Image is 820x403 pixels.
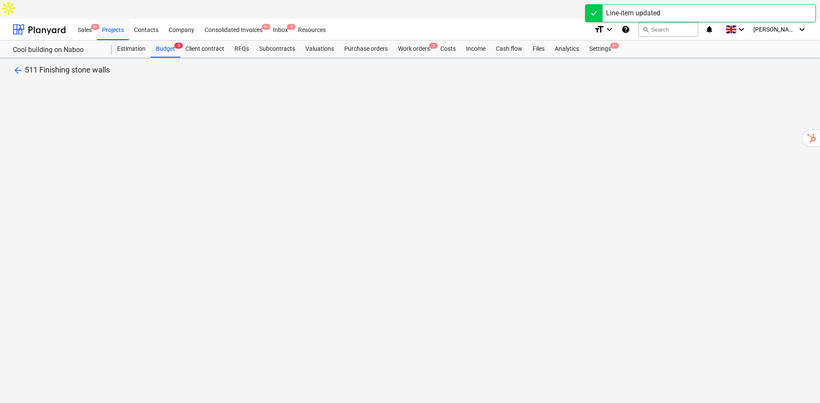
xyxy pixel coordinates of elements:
a: Files [527,41,550,58]
div: Sales [73,18,97,40]
span: 9+ [610,43,619,49]
a: Company [164,19,199,40]
a: Costs [435,41,461,58]
a: Valuations [300,41,339,58]
a: Analytics [550,41,584,58]
a: Resources [293,19,331,40]
div: Settings [584,41,616,58]
a: Consolidated Invoices9+ [199,19,268,40]
iframe: Chat Widget [777,362,820,403]
span: search [642,26,649,33]
div: Company [164,18,199,40]
span: 511 Finishing stone walls [25,65,110,74]
span: 9+ [262,24,270,30]
a: Inbox4 [268,19,293,40]
div: Inbox [268,18,293,40]
i: Knowledge base [621,24,630,35]
a: Client contract [180,41,229,58]
a: Cash flow [491,41,527,58]
div: Cool building on Naboo [13,46,102,55]
i: keyboard_arrow_down [604,24,615,35]
span: 2 [429,43,438,49]
div: Work orders [393,41,435,58]
a: Purchase orders [339,41,393,58]
a: Work orders2 [393,41,435,58]
span: 3 [174,43,183,49]
i: notifications [705,24,714,35]
a: Sales9+ [73,19,97,40]
span: arrow_back [13,65,23,75]
div: Line-item updated [606,8,660,18]
button: Search [638,22,698,37]
i: format_size [594,24,604,35]
a: Income [461,41,491,58]
span: 9+ [91,24,100,30]
div: Resources [293,18,331,40]
div: Projects [97,18,129,40]
div: Consolidated Invoices [199,18,268,40]
a: Subcontracts [254,41,300,58]
a: Projects [97,19,129,40]
a: Estimation [112,41,151,58]
a: RFQs [229,41,254,58]
a: Settings9+ [584,41,616,58]
i: keyboard_arrow_down [736,24,747,35]
div: Budget [151,41,180,58]
span: 4 [287,24,296,30]
a: Budget3 [151,41,180,58]
span: [PERSON_NAME] [753,26,796,33]
a: Contacts [129,19,164,40]
i: keyboard_arrow_down [797,24,807,35]
div: Contacts [129,18,164,40]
